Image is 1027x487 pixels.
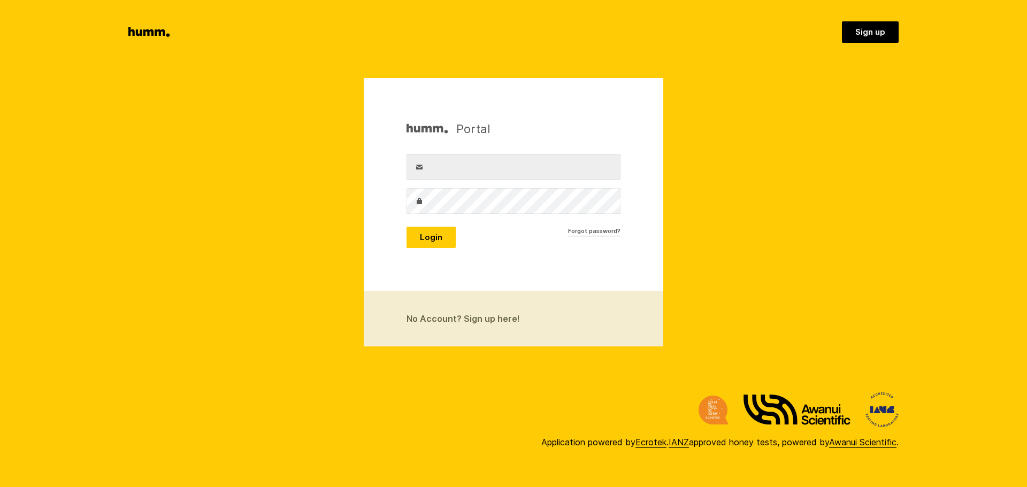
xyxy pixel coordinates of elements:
[669,437,689,448] a: IANZ
[829,437,896,448] a: Awanui Scientific
[541,436,899,449] div: Application powered by . approved honey tests, powered by .
[364,291,663,346] a: No Account? Sign up here!
[699,396,729,424] img: Ecrotek
[407,121,490,137] h1: Portal
[407,227,456,248] button: Login
[842,21,899,43] a: Sign up
[744,395,850,425] img: Awanui Scientific
[635,437,666,448] a: Ecrotek
[568,227,620,236] a: Forgot password?
[407,121,448,137] img: Humm
[865,392,899,427] img: International Accreditation New Zealand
